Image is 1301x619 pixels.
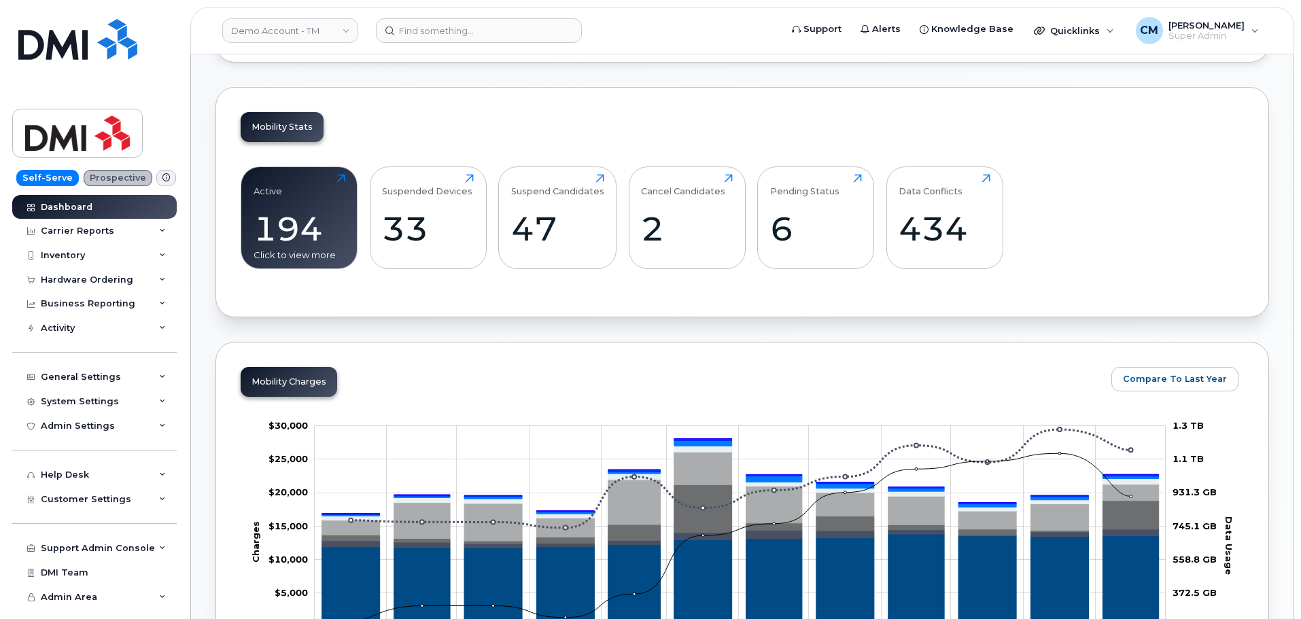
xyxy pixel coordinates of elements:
a: Pending Status6 [770,174,862,261]
div: 47 [511,209,604,249]
div: Cecil Martin [1126,17,1268,44]
div: Pending Status [770,174,839,196]
tspan: $30,000 [268,420,308,431]
span: Super Admin [1168,31,1245,41]
g: Features [322,452,1159,541]
div: Active [254,174,282,196]
span: Quicklinks [1050,25,1100,36]
tspan: $25,000 [268,453,308,464]
input: Find something... [376,18,582,43]
tspan: 745.1 GB [1173,520,1217,531]
div: 33 [382,209,474,249]
tspan: 931.3 GB [1173,487,1217,497]
g: $0 [268,487,308,497]
g: QST [322,439,1159,514]
a: Demo Account - TM [222,18,358,43]
a: Support [782,16,851,43]
span: CM [1140,22,1158,39]
tspan: $5,000 [275,587,308,598]
tspan: $15,000 [268,520,308,531]
a: Active194Click to view more [254,174,345,261]
div: Click to view more [254,249,345,262]
div: Data Conflicts [899,174,962,196]
div: 194 [254,209,345,249]
g: $0 [268,554,308,565]
iframe: Messenger Launcher [1242,560,1291,609]
g: $0 [268,420,308,431]
div: 2 [641,209,733,249]
g: $0 [268,520,308,531]
g: Hardware [322,484,1159,544]
span: Alerts [872,22,901,36]
div: 434 [899,209,990,249]
span: [PERSON_NAME] [1168,20,1245,31]
tspan: 558.8 GB [1173,554,1217,565]
a: Suspend Candidates47 [511,174,604,261]
span: Support [803,22,842,36]
g: $0 [275,587,308,598]
button: Compare To Last Year [1111,367,1238,391]
a: Suspended Devices33 [382,174,474,261]
span: Compare To Last Year [1123,372,1227,385]
a: Alerts [851,16,910,43]
div: Suspended Devices [382,174,472,196]
tspan: 1.1 TB [1173,453,1204,464]
g: GST [322,446,1159,520]
tspan: Data Usage [1224,516,1234,574]
div: Quicklinks [1024,17,1124,44]
tspan: Charges [250,521,261,563]
div: 6 [770,209,862,249]
div: Suspend Candidates [511,174,604,196]
g: $0 [268,453,308,464]
div: Cancel Candidates [641,174,725,196]
g: PST [322,439,1159,515]
span: Knowledge Base [931,22,1013,36]
tspan: 372.5 GB [1173,587,1217,598]
tspan: $10,000 [268,554,308,565]
g: HST [322,440,1159,516]
tspan: $20,000 [268,487,308,497]
a: Knowledge Base [910,16,1023,43]
a: Cancel Candidates2 [641,174,733,261]
tspan: 1.3 TB [1173,420,1204,431]
a: Data Conflicts434 [899,174,990,261]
